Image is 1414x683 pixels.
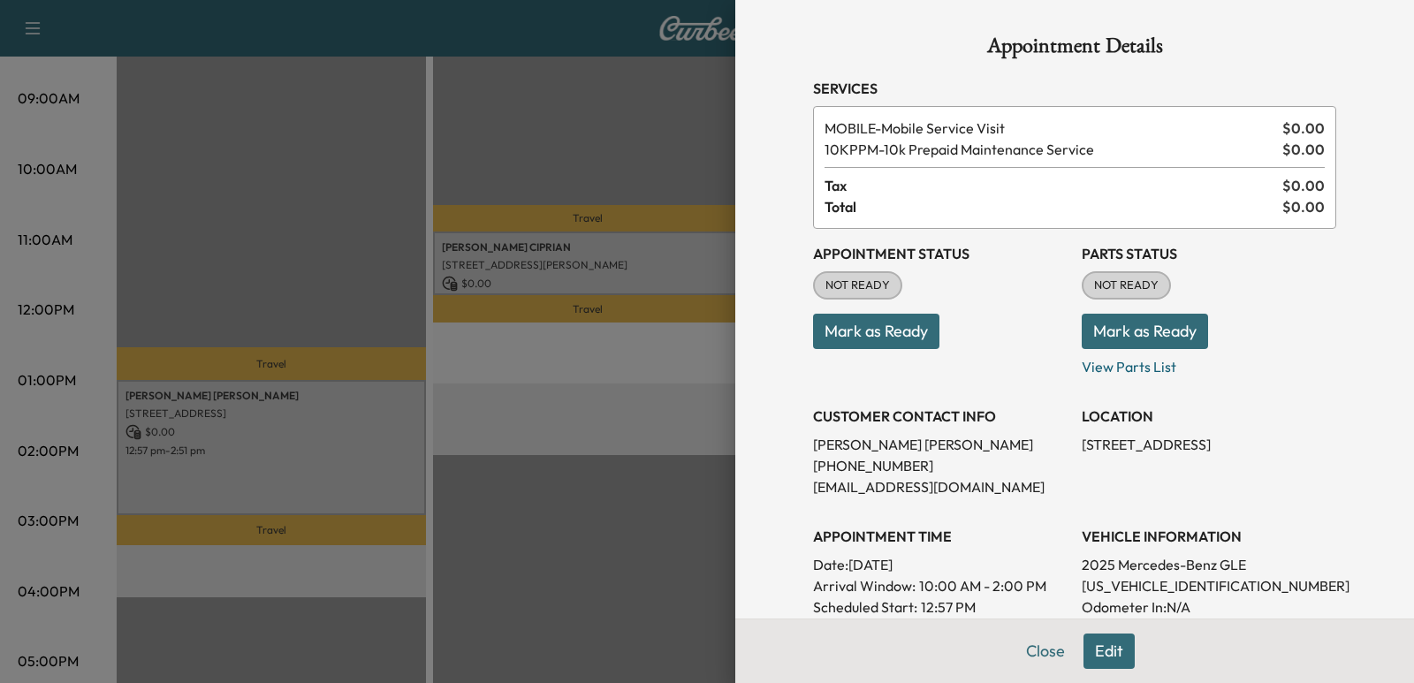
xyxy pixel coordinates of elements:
span: Mobile Service Visit [825,118,1275,139]
h3: Services [813,78,1336,99]
span: Tax [825,175,1282,196]
p: [PHONE_NUMBER] [813,455,1068,476]
span: $ 0.00 [1282,118,1325,139]
button: Mark as Ready [1082,314,1208,349]
h3: Parts Status [1082,243,1336,264]
h3: APPOINTMENT TIME [813,526,1068,547]
span: NOT READY [815,277,901,294]
span: Total [825,196,1282,217]
p: [STREET_ADDRESS] [1082,434,1336,455]
button: Close [1015,634,1076,669]
button: Edit [1083,634,1135,669]
button: Mark as Ready [813,314,939,349]
span: $ 0.00 [1282,175,1325,196]
span: $ 0.00 [1282,139,1325,160]
p: Date: [DATE] [813,554,1068,575]
p: View Parts List [1082,349,1336,377]
p: Odometer In: N/A [1082,596,1336,618]
p: [US_VEHICLE_IDENTIFICATION_NUMBER] [1082,575,1336,596]
h3: LOCATION [1082,406,1336,427]
span: NOT READY [1083,277,1169,294]
p: 2:51 PM [912,618,960,639]
p: 2025 Mercedes-Benz GLE [1082,554,1336,575]
p: [PERSON_NAME] [PERSON_NAME] [813,434,1068,455]
h3: CUSTOMER CONTACT INFO [813,406,1068,427]
h3: VEHICLE INFORMATION [1082,526,1336,547]
span: 10k Prepaid Maintenance Service [825,139,1275,160]
p: [EMAIL_ADDRESS][DOMAIN_NAME] [813,476,1068,497]
p: 12:57 PM [921,596,976,618]
span: 10:00 AM - 2:00 PM [919,575,1046,596]
p: Arrival Window: [813,575,1068,596]
p: Scheduled Start: [813,596,917,618]
span: $ 0.00 [1282,196,1325,217]
h3: Appointment Status [813,243,1068,264]
p: Scheduled End: [813,618,908,639]
p: Odometer Out: N/A [1082,618,1336,639]
h1: Appointment Details [813,35,1336,64]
